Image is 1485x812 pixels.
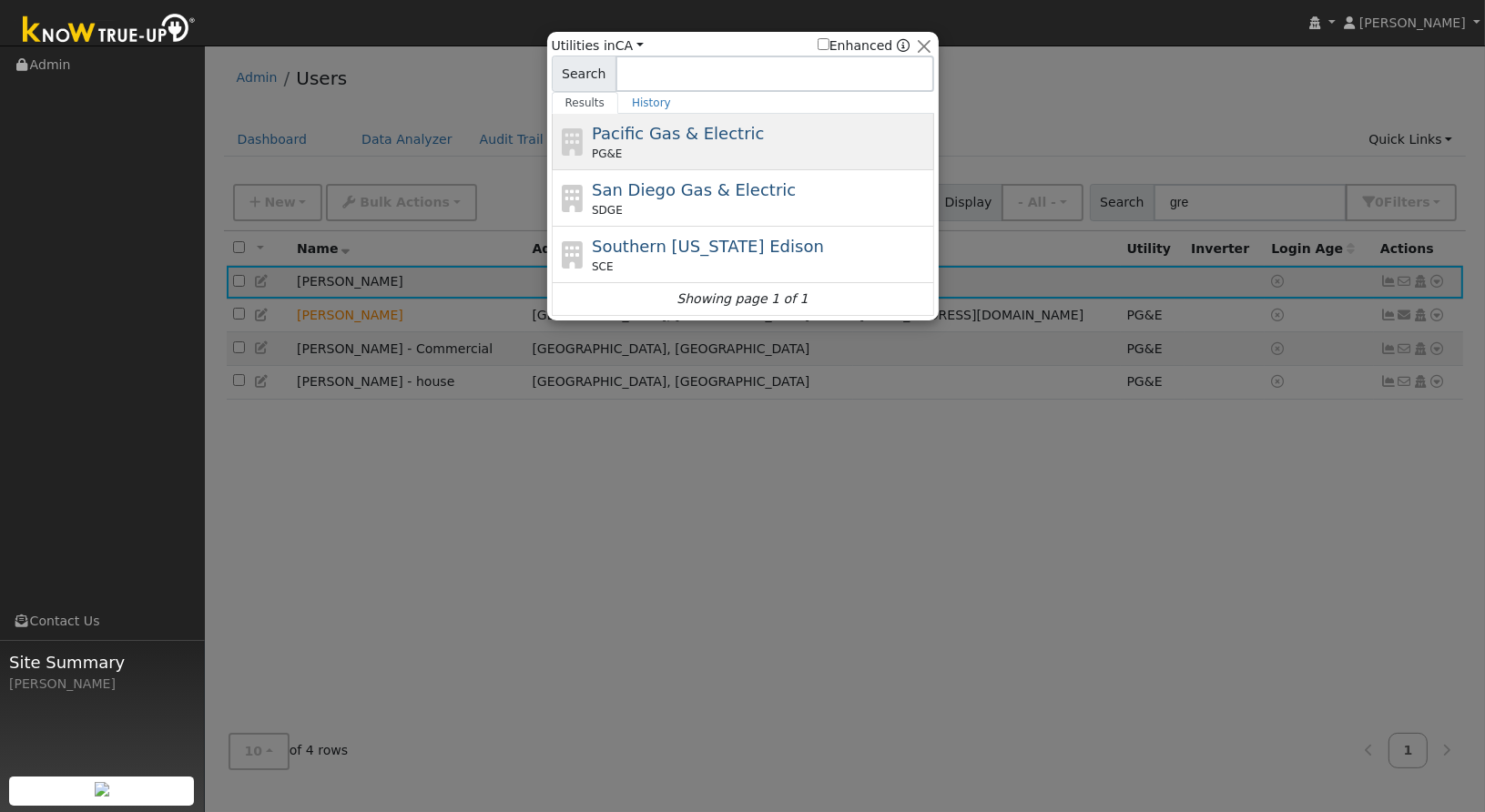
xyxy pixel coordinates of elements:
[552,36,644,56] span: Utilities in
[818,38,829,50] input: Enhanced
[592,146,622,162] span: PG&E
[818,36,910,56] span: Show enhanced providers
[1359,15,1466,30] span: [PERSON_NAME]
[552,92,619,114] a: Results
[818,36,893,56] label: Enhanced
[552,56,616,92] span: Search
[592,237,824,256] span: Southern [US_STATE] Edison
[592,124,764,143] span: Pacific Gas & Electric
[676,289,808,309] i: Showing page 1 of 1
[14,10,205,51] img: Know True-Up
[615,38,644,53] a: CA
[95,782,109,797] img: retrieve
[592,259,614,275] span: SCE
[618,92,685,114] a: History
[592,202,623,218] span: SDGE
[9,650,195,675] span: Site Summary
[9,675,195,694] div: [PERSON_NAME]
[592,180,796,199] span: San Diego Gas & Electric
[897,38,910,53] a: Enhanced Providers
